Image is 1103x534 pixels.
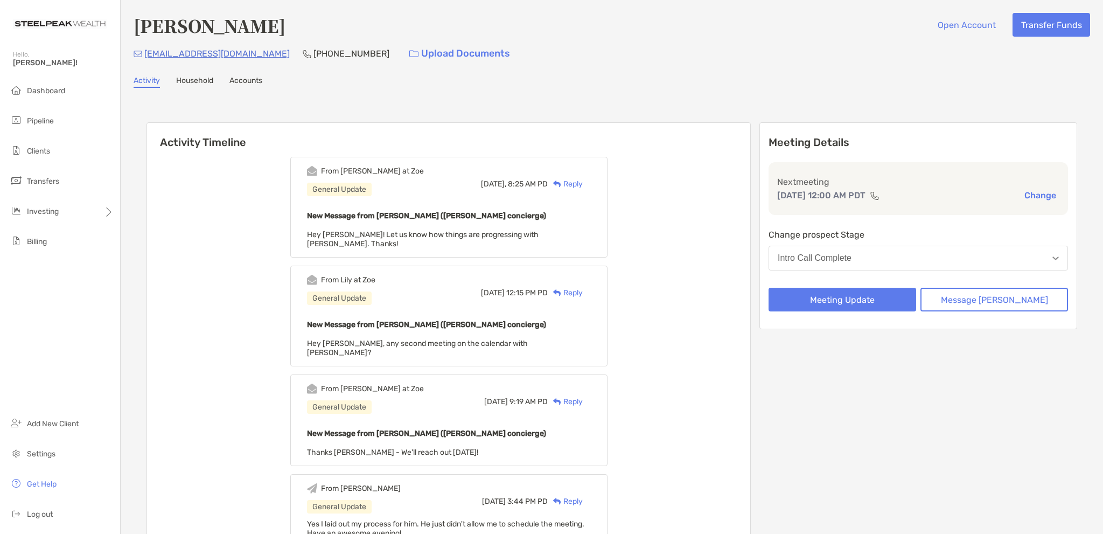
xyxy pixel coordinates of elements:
b: New Message from [PERSON_NAME] ([PERSON_NAME] concierge) [307,320,546,329]
span: Settings [27,449,55,459]
img: Event icon [307,166,317,176]
b: New Message from [PERSON_NAME] ([PERSON_NAME] concierge) [307,211,546,220]
button: Change [1021,190,1059,201]
div: Reply [548,396,583,407]
span: [DATE] [481,288,505,297]
img: billing icon [10,234,23,247]
div: General Update [307,292,372,305]
span: [DATE], [481,179,506,189]
div: General Update [307,183,372,196]
img: logout icon [10,507,23,520]
p: [PHONE_NUMBER] [313,47,389,60]
p: [DATE] 12:00 AM PDT [777,189,865,202]
span: Billing [27,237,47,246]
img: Reply icon [553,289,561,296]
p: Meeting Details [769,136,1068,149]
div: General Update [307,500,372,514]
span: [DATE] [482,497,506,506]
div: From Lily at Zoe [321,275,375,285]
img: clients icon [10,144,23,157]
span: Get Help [27,480,57,489]
img: transfers icon [10,174,23,187]
img: dashboard icon [10,84,23,96]
p: Change prospect Stage [769,228,1068,241]
img: communication type [870,191,879,200]
span: Pipeline [27,116,54,126]
span: Hey [PERSON_NAME]! Let us know how things are progressing with [PERSON_NAME]. Thanks! [307,230,539,248]
button: Intro Call Complete [769,246,1068,271]
img: settings icon [10,447,23,460]
span: [PERSON_NAME]! [13,58,114,67]
img: Reply icon [553,181,561,188]
h6: Activity Timeline [147,123,750,149]
span: Hey [PERSON_NAME], any second meeting on the calendar with [PERSON_NAME]? [307,339,528,357]
span: Transfers [27,177,59,186]
img: Open dropdown arrow [1052,256,1059,260]
span: 8:25 AM PD [508,179,548,189]
div: From [PERSON_NAME] [321,484,401,493]
button: Meeting Update [769,288,916,311]
img: Email Icon [134,51,142,57]
img: Phone Icon [303,50,311,58]
img: get-help icon [10,477,23,490]
img: Zoe Logo [13,4,107,43]
div: General Update [307,400,372,414]
img: Event icon [307,384,317,394]
span: Dashboard [27,86,65,95]
span: [DATE] [484,397,508,406]
a: Household [176,76,213,88]
img: Reply icon [553,498,561,505]
img: Event icon [307,275,317,285]
span: Add New Client [27,419,79,428]
span: 9:19 AM PD [509,397,548,406]
button: Message [PERSON_NAME] [920,288,1068,311]
button: Open Account [929,13,1004,37]
span: 3:44 PM PD [507,497,548,506]
div: Reply [548,496,583,507]
p: [EMAIL_ADDRESS][DOMAIN_NAME] [144,47,290,60]
div: Reply [548,287,583,299]
img: button icon [409,50,418,58]
a: Accounts [229,76,262,88]
div: Intro Call Complete [778,253,851,263]
img: pipeline icon [10,114,23,127]
span: Clients [27,147,50,156]
img: Event icon [307,483,317,494]
span: 12:15 PM PD [506,288,548,297]
img: investing icon [10,204,23,217]
div: Reply [548,178,583,190]
img: add_new_client icon [10,417,23,429]
span: Investing [27,207,59,216]
button: Transfer Funds [1013,13,1090,37]
p: Next meeting [777,175,1059,189]
img: Reply icon [553,398,561,405]
span: Thanks [PERSON_NAME] - We'll reach out [DATE]! [307,448,478,457]
h4: [PERSON_NAME] [134,13,285,38]
span: Log out [27,510,53,519]
a: Upload Documents [402,42,517,65]
div: From [PERSON_NAME] at Zoe [321,167,424,176]
div: From [PERSON_NAME] at Zoe [321,384,424,393]
a: Activity [134,76,160,88]
b: New Message from [PERSON_NAME] ([PERSON_NAME] concierge) [307,429,546,438]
